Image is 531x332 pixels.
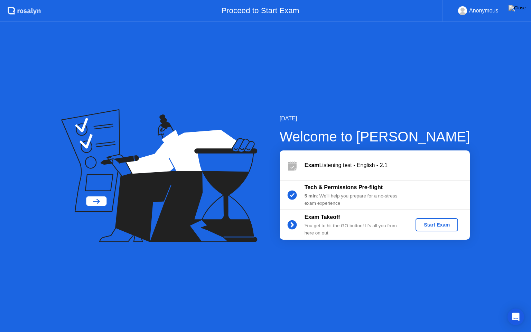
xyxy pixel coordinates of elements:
div: You get to hit the GO button! It’s all you from here on out [305,222,404,237]
div: Listening test - English - 2.1 [305,161,470,169]
b: Exam Takeoff [305,214,340,220]
b: 5 min [305,193,317,199]
div: Welcome to [PERSON_NAME] [280,126,470,147]
b: Tech & Permissions Pre-flight [305,184,383,190]
button: Start Exam [416,218,458,231]
div: Start Exam [418,222,455,228]
div: Anonymous [469,6,499,15]
b: Exam [305,162,319,168]
div: [DATE] [280,114,470,123]
div: Open Intercom Messenger [507,308,524,325]
img: Close [509,5,526,11]
div: : We’ll help you prepare for a no-stress exam experience [305,193,404,207]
